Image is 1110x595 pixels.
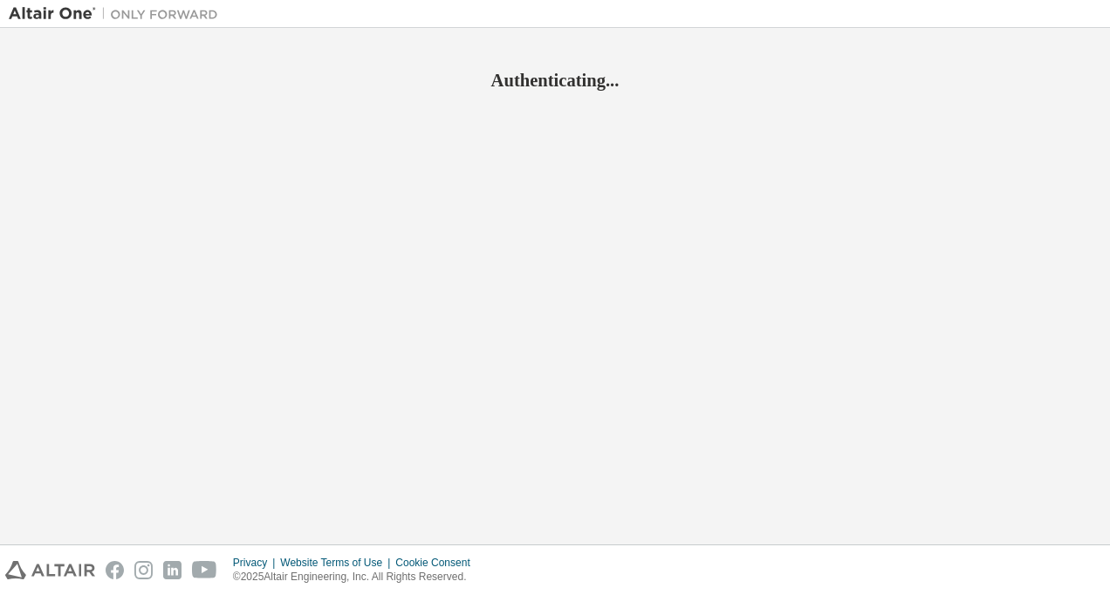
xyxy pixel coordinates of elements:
img: Altair One [9,5,227,23]
img: linkedin.svg [163,561,182,579]
div: Cookie Consent [395,556,480,570]
img: altair_logo.svg [5,561,95,579]
h2: Authenticating... [9,69,1101,92]
p: © 2025 Altair Engineering, Inc. All Rights Reserved. [233,570,481,585]
div: Website Terms of Use [280,556,395,570]
div: Privacy [233,556,280,570]
img: instagram.svg [134,561,153,579]
img: youtube.svg [192,561,217,579]
img: facebook.svg [106,561,124,579]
